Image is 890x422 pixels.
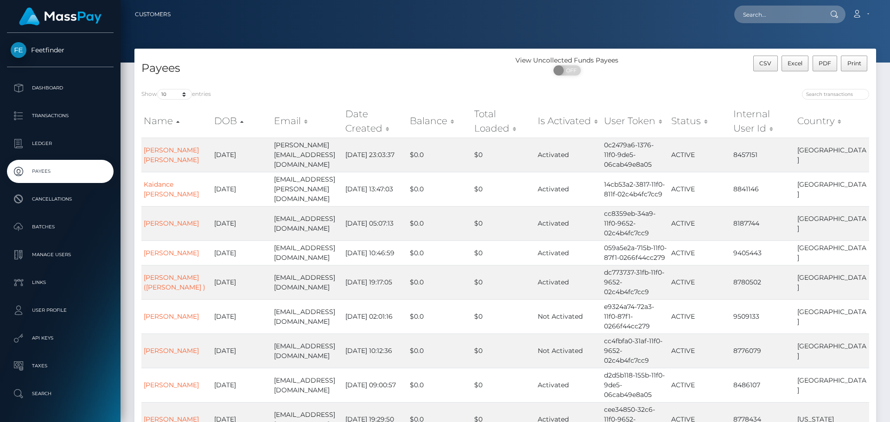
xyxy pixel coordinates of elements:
a: Kaidance [PERSON_NAME] [144,180,199,198]
td: [DATE] [212,240,272,265]
td: $0.0 [407,334,472,368]
td: [DATE] [212,206,272,240]
a: Dashboard [7,76,114,100]
td: ACTIVE [669,334,731,368]
th: Balance: activate to sort column ascending [407,105,472,138]
div: View Uncollected Funds Payees [505,56,629,65]
td: Activated [535,206,602,240]
th: Country: activate to sort column ascending [795,105,869,138]
a: Ledger [7,132,114,155]
td: ACTIVE [669,172,731,206]
a: Customers [135,5,171,24]
p: Batches [11,220,110,234]
span: PDF [819,60,831,67]
td: dc773737-31fb-11f0-9652-02c4b4fc7cc9 [602,265,669,299]
input: Search transactions [802,89,869,100]
td: $0 [472,368,535,402]
td: Not Activated [535,334,602,368]
td: [DATE] [212,368,272,402]
a: [PERSON_NAME] [144,346,199,355]
a: API Keys [7,327,114,350]
td: cc4fbfa0-31af-11f0-9652-02c4b4fc7cc9 [602,334,669,368]
td: 9405443 [731,240,795,265]
td: $0 [472,240,535,265]
span: Excel [788,60,802,67]
td: $0 [472,172,535,206]
td: $0 [472,334,535,368]
a: Manage Users [7,243,114,266]
td: 14cb53a2-3817-11f0-811f-02c4b4fc7cc9 [602,172,669,206]
td: 8486107 [731,368,795,402]
td: 8780502 [731,265,795,299]
td: 8776079 [731,334,795,368]
td: 9509133 [731,299,795,334]
span: CSV [759,60,771,67]
td: [GEOGRAPHIC_DATA] [795,368,869,402]
select: Showentries [157,89,192,100]
td: ACTIVE [669,240,731,265]
a: Batches [7,215,114,239]
td: d2d5b118-155b-11f0-9de5-06cab49e8a05 [602,368,669,402]
a: [PERSON_NAME] [PERSON_NAME] [144,146,199,164]
th: Date Created: activate to sort column ascending [343,105,407,138]
th: Total Loaded: activate to sort column ascending [472,105,535,138]
a: Cancellations [7,188,114,211]
img: Feetfinder [11,42,26,58]
td: ACTIVE [669,368,731,402]
td: [GEOGRAPHIC_DATA] [795,240,869,265]
td: Activated [535,240,602,265]
th: User Token: activate to sort column ascending [602,105,669,138]
td: [EMAIL_ADDRESS][DOMAIN_NAME] [272,299,343,334]
a: Taxes [7,354,114,378]
td: 8841146 [731,172,795,206]
p: User Profile [11,303,110,317]
td: [EMAIL_ADDRESS][DOMAIN_NAME] [272,240,343,265]
td: 0c2479a6-1376-11f0-9de5-06cab49e8a05 [602,138,669,172]
td: [EMAIL_ADDRESS][PERSON_NAME][DOMAIN_NAME] [272,172,343,206]
td: [EMAIL_ADDRESS][DOMAIN_NAME] [272,265,343,299]
td: ACTIVE [669,206,731,240]
label: Show entries [141,89,211,100]
td: [DATE] [212,265,272,299]
a: [PERSON_NAME] ([PERSON_NAME] ) [144,273,205,291]
td: ACTIVE [669,265,731,299]
td: $0 [472,138,535,172]
a: Links [7,271,114,294]
button: Print [841,56,867,71]
td: [DATE] 09:00:57 [343,368,407,402]
p: Payees [11,164,110,178]
th: Status: activate to sort column ascending [669,105,731,138]
td: [DATE] 10:12:36 [343,334,407,368]
input: Search... [734,6,821,23]
td: [DATE] [212,172,272,206]
td: $0.0 [407,299,472,334]
td: [EMAIL_ADDRESS][DOMAIN_NAME] [272,334,343,368]
td: [DATE] 23:03:37 [343,138,407,172]
p: Taxes [11,359,110,373]
button: PDF [813,56,838,71]
td: Activated [535,138,602,172]
td: $0 [472,265,535,299]
a: Transactions [7,104,114,127]
th: Name: activate to sort column ascending [141,105,212,138]
td: ACTIVE [669,138,731,172]
span: OFF [559,65,582,76]
td: 059a5e2a-715b-11f0-87f1-0266f44cc279 [602,240,669,265]
th: Is Activated: activate to sort column ascending [535,105,602,138]
td: $0.0 [407,240,472,265]
td: [DATE] 05:07:13 [343,206,407,240]
td: $0.0 [407,265,472,299]
td: $0 [472,299,535,334]
td: Activated [535,265,602,299]
a: [PERSON_NAME] [144,312,199,321]
p: Dashboard [11,81,110,95]
a: Search [7,382,114,405]
td: [DATE] [212,138,272,172]
td: ACTIVE [669,299,731,334]
td: [DATE] 13:47:03 [343,172,407,206]
button: CSV [753,56,778,71]
a: [PERSON_NAME] [144,381,199,389]
td: cc8359eb-34a9-11f0-9652-02c4b4fc7cc9 [602,206,669,240]
td: Not Activated [535,299,602,334]
span: Feetfinder [7,46,114,54]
